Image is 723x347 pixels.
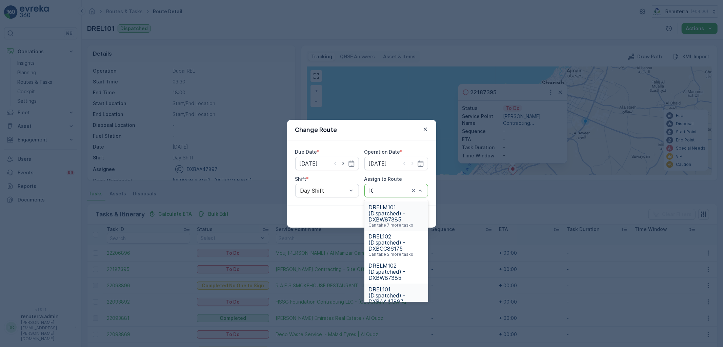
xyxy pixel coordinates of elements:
p: Can take 2 more tasks [368,252,413,257]
span: DREL102 (Dispatched) - DXBCC86175 [368,233,424,252]
input: dd/mm/yyyy [364,157,428,170]
span: DRELM101 (Dispatched) - DXBW87385 [368,204,424,223]
label: Assign to Route [364,176,402,182]
label: Due Date [295,149,317,155]
p: Change Route [295,125,337,135]
label: Shift [295,176,306,182]
span: DREL101 (Dispatched) - DXBAA47897 [368,286,424,305]
p: Can take 7 more tasks [368,223,413,228]
span: DRELM102 (Dispatched) - DXBW87385 [368,263,424,281]
input: dd/mm/yyyy [295,157,359,170]
label: Operation Date [364,149,400,155]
